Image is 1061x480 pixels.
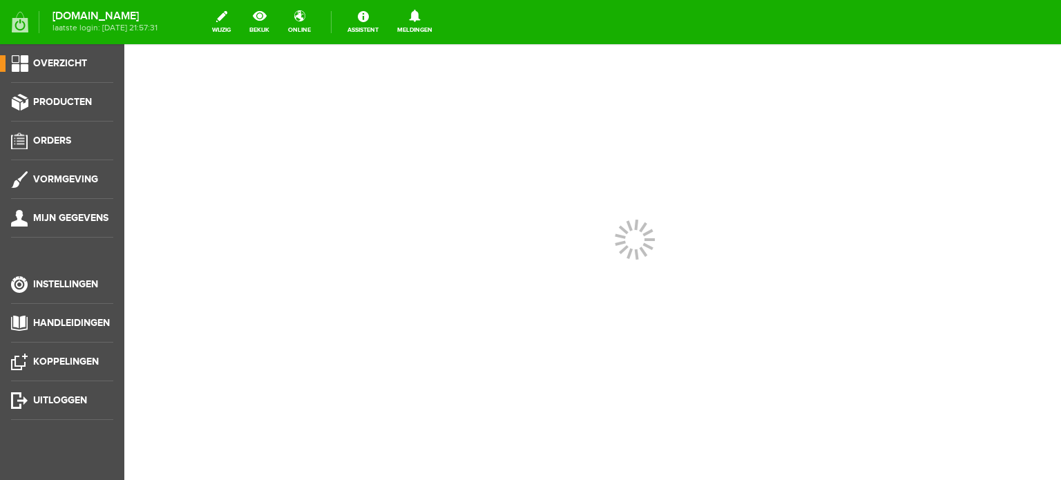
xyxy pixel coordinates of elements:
strong: [DOMAIN_NAME] [52,12,157,20]
a: online [280,7,319,37]
span: Producten [33,96,92,108]
span: Instellingen [33,278,98,290]
a: wijzig [204,7,239,37]
a: Assistent [339,7,387,37]
span: Overzicht [33,57,87,69]
span: laatste login: [DATE] 21:57:31 [52,24,157,32]
span: Uitloggen [33,394,87,406]
span: Orders [33,135,71,146]
span: Handleidingen [33,317,110,329]
span: Mijn gegevens [33,212,108,224]
a: Meldingen [389,7,441,37]
a: bekijk [241,7,278,37]
span: Koppelingen [33,356,99,367]
span: Vormgeving [33,173,98,185]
